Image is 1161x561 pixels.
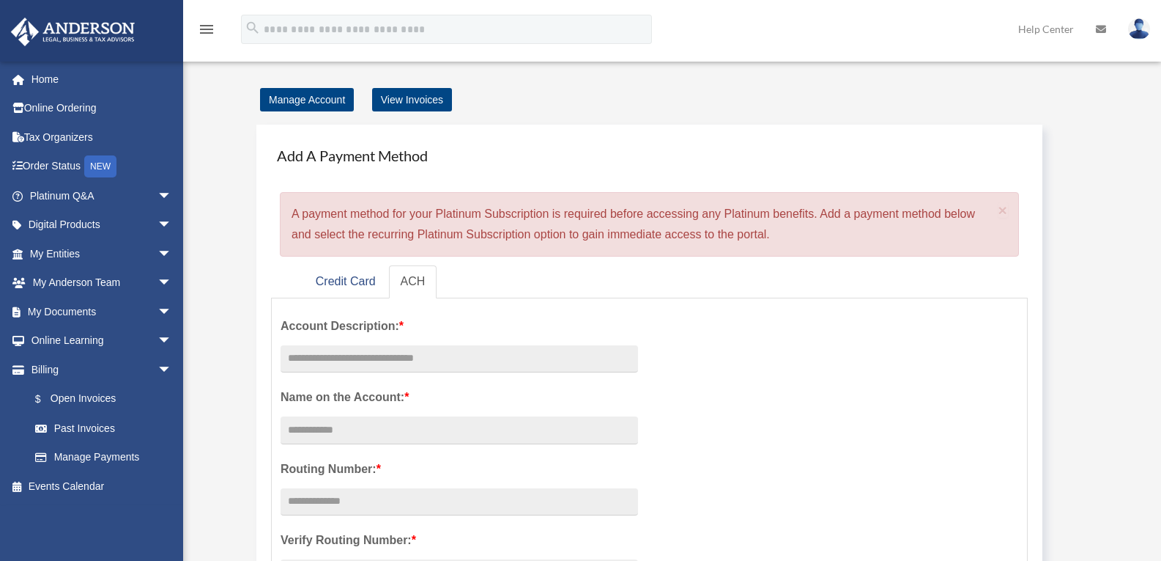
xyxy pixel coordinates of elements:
a: $Open Invoices [21,384,194,414]
span: arrow_drop_down [157,239,187,269]
a: My Anderson Teamarrow_drop_down [10,268,194,298]
img: Anderson Advisors Platinum Portal [7,18,139,46]
a: Billingarrow_drop_down [10,355,194,384]
a: Digital Productsarrow_drop_down [10,210,194,240]
a: Tax Organizers [10,122,194,152]
span: $ [43,390,51,408]
a: Events Calendar [10,472,194,501]
span: arrow_drop_down [157,268,187,298]
span: arrow_drop_down [157,326,187,356]
i: search [245,20,261,36]
a: Manage Payments [21,443,187,472]
i: menu [198,21,215,38]
label: Name on the Account: [281,387,638,408]
label: Account Description: [281,316,638,337]
button: Close [998,202,1008,218]
h4: Add A Payment Method [271,139,1028,172]
div: A payment method for your Platinum Subscription is required before accessing any Platinum benefit... [280,192,1019,257]
a: Manage Account [260,88,354,111]
a: Past Invoices [21,414,194,443]
a: Online Learningarrow_drop_down [10,326,194,356]
a: My Entitiesarrow_drop_down [10,239,194,268]
a: Online Ordering [10,94,194,123]
span: arrow_drop_down [157,297,187,327]
a: Platinum Q&Aarrow_drop_down [10,181,194,210]
a: View Invoices [372,88,452,111]
div: NEW [84,155,116,177]
span: × [998,202,1008,219]
a: My Documentsarrow_drop_down [10,297,194,326]
a: Credit Card [304,265,387,298]
label: Verify Routing Number: [281,530,638,551]
span: arrow_drop_down [157,181,187,211]
a: menu [198,26,215,38]
img: User Pic [1128,18,1150,40]
span: arrow_drop_down [157,210,187,241]
a: Home [10,65,194,94]
a: ACH [389,265,437,298]
a: Order StatusNEW [10,152,194,182]
label: Routing Number: [281,459,638,480]
span: arrow_drop_down [157,355,187,385]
